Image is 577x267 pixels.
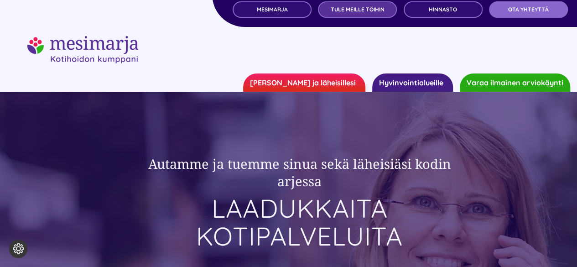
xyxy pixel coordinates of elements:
img: mesimarjasi [27,36,138,63]
a: Varaa ilmainen arviokäynti [460,73,570,92]
a: [PERSON_NAME] ja läheisillesi [243,73,365,92]
span: TULE MEILLE TÖIHIN [331,6,385,13]
a: Hyvinvointialueille [372,73,453,92]
h2: Autamme ja tuemme sinua sekä läheisiäsi kodin arjessa [125,155,475,189]
a: Hinnasto [404,1,483,18]
button: Evästeasetukset [9,240,27,258]
span: OTA YHTEYTTÄ [508,6,549,13]
a: mesimarjasi [27,35,138,46]
a: MESIMARJA [233,1,312,18]
a: TULE MEILLE TÖIHIN [318,1,397,18]
h1: LAADUKKAITA KOTIPALVELUITA [125,194,475,251]
span: Hinnasto [429,6,457,13]
span: MESIMARJA [256,6,287,13]
a: OTA YHTEYTTÄ [489,1,568,18]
